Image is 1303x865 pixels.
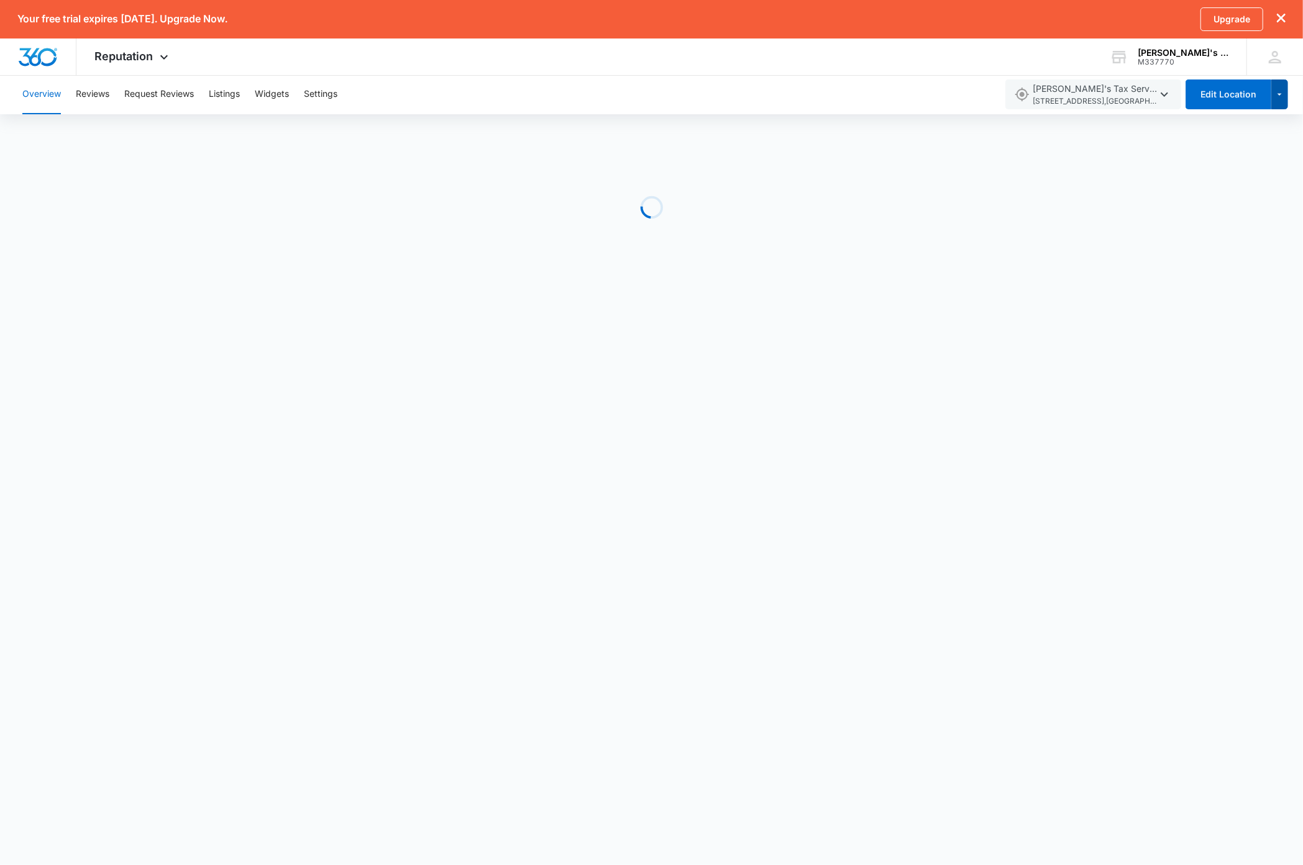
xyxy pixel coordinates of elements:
button: Settings [304,75,337,114]
button: Reviews [76,75,109,114]
button: dismiss this dialog [1277,13,1286,25]
span: Reputation [95,50,153,63]
div: account name [1138,48,1228,58]
button: [PERSON_NAME]'s Tax Service[STREET_ADDRESS],[GEOGRAPHIC_DATA],WA [1005,79,1181,109]
span: [STREET_ADDRESS] , [GEOGRAPHIC_DATA] , WA [1033,96,1157,107]
button: Overview [22,75,61,114]
p: Your free trial expires [DATE]. Upgrade Now. [17,13,227,25]
span: [PERSON_NAME]'s Tax Service [1033,82,1157,107]
div: account id [1138,58,1228,66]
button: Listings [209,75,240,114]
button: Request Reviews [124,75,194,114]
button: Widgets [255,75,289,114]
div: Reputation [76,38,190,75]
button: Edit Location [1186,79,1271,109]
a: Upgrade [1200,7,1263,31]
